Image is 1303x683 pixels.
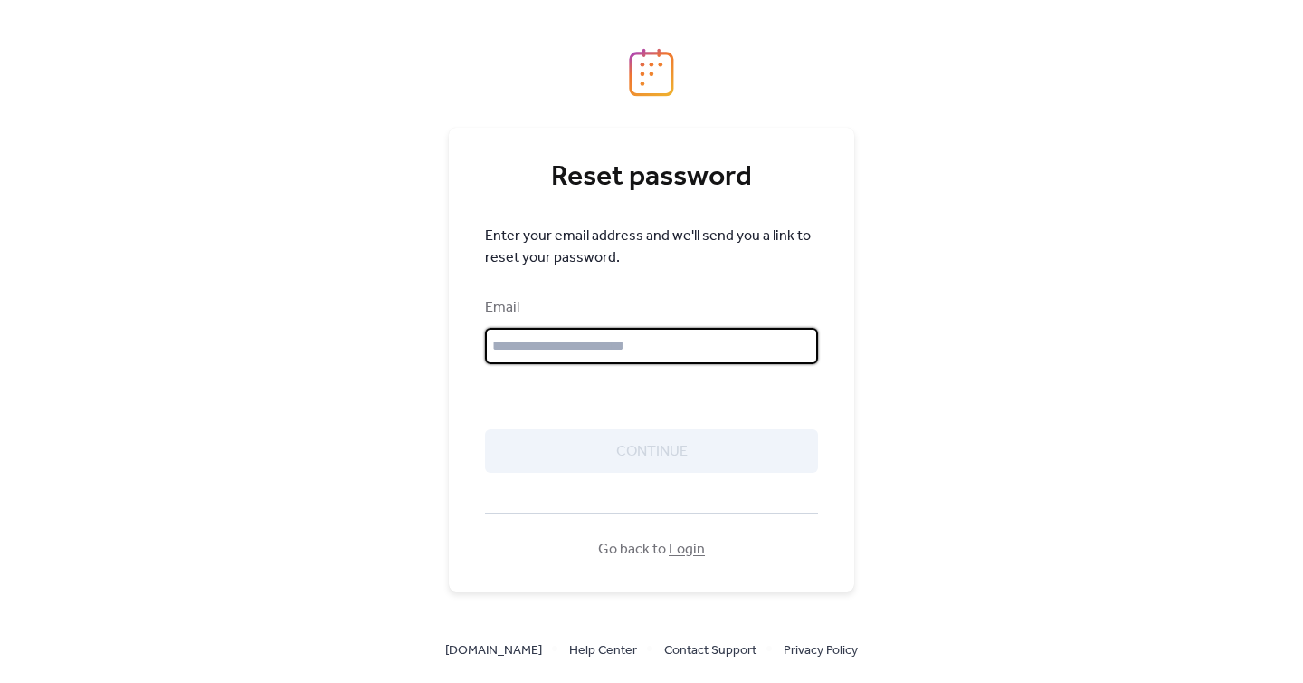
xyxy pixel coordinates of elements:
[569,639,637,661] a: Help Center
[485,159,818,196] div: Reset password
[784,640,858,662] span: Privacy Policy
[784,639,858,661] a: Privacy Policy
[445,639,542,661] a: [DOMAIN_NAME]
[598,539,705,561] span: Go back to
[629,48,674,97] img: logo
[669,535,705,563] a: Login
[664,640,756,662] span: Contact Support
[485,297,814,319] div: Email
[445,640,542,662] span: [DOMAIN_NAME]
[569,640,637,662] span: Help Center
[485,226,818,269] span: Enter your email address and we'll send you a link to reset your password.
[664,639,756,661] a: Contact Support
